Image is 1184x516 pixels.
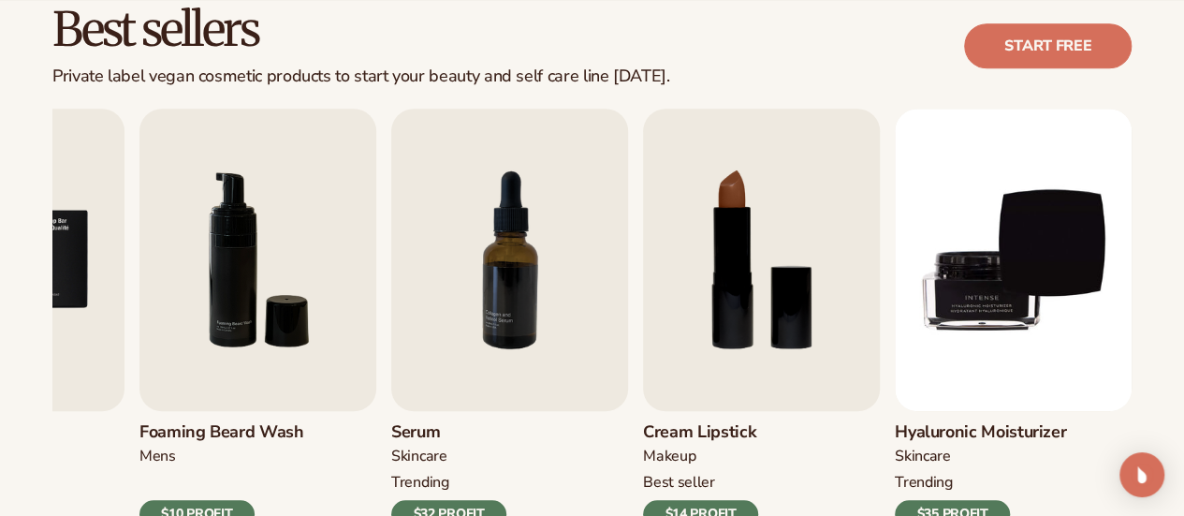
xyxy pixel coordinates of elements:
[391,422,506,443] h3: Serum
[964,23,1132,68] a: Start free
[139,447,304,466] div: mens
[895,422,1066,443] h3: Hyaluronic moisturizer
[895,473,1066,493] div: TRENDING
[643,473,758,493] div: BEST SELLER
[643,447,758,466] div: MAKEUP
[643,422,758,443] h3: Cream Lipstick
[52,6,669,55] h2: Best sellers
[52,66,669,87] div: Private label vegan cosmetic products to start your beauty and self care line [DATE].
[895,447,1066,466] div: SKINCARE
[139,422,304,443] h3: Foaming beard wash
[391,447,506,466] div: SKINCARE
[1119,452,1164,497] div: Open Intercom Messenger
[391,473,506,493] div: TRENDING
